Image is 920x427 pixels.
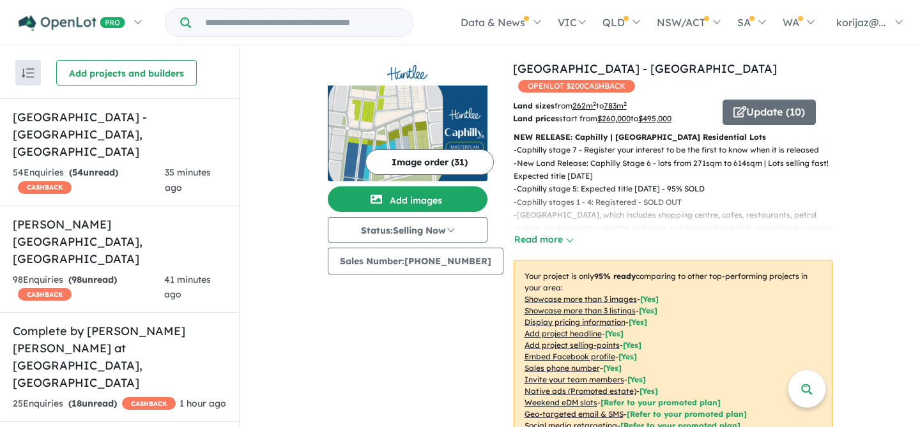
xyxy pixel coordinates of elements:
[639,306,657,315] span: [ Yes ]
[333,65,482,80] img: Huntlee Estate - North Rothbury Logo
[525,409,624,419] u: Geo-targeted email & SMS
[180,398,226,409] span: 1 hour ago
[514,232,574,247] button: Read more
[631,114,671,123] span: to
[723,100,816,125] button: Update (10)
[601,398,721,407] span: [Refer to your promoted plan]
[624,100,627,107] sup: 2
[603,363,622,373] span: [ Yes ]
[328,86,487,181] img: Huntlee Estate - North Rothbury
[525,352,615,361] u: Embed Facebook profile
[13,165,165,196] div: 54 Enquir ies
[194,9,410,36] input: Try estate name, suburb, builder or developer
[328,217,487,243] button: Status:Selling Now
[597,114,631,123] u: $ 260,000
[18,288,72,301] span: CASHBACK
[122,397,176,410] span: CASHBACK
[513,114,559,123] b: Land prices
[525,317,625,327] u: Display pricing information
[365,149,494,175] button: Image order (31)
[596,101,627,110] span: to
[72,274,82,285] span: 98
[56,60,197,86] button: Add projects and builders
[594,271,636,281] b: 95 % ready
[165,167,211,193] span: 35 minutes ago
[605,329,624,338] span: [ Yes ]
[513,100,713,112] p: from
[627,409,747,419] span: [Refer to your promoted plan]
[164,274,211,301] span: 41 minutes ago
[18,181,72,194] span: CASHBACK
[68,274,117,285] strong: ( unread)
[328,186,487,212] button: Add images
[72,398,82,409] span: 18
[514,183,843,195] p: - Caphilly stage 5: Expected title [DATE] - 95% SOLD
[13,216,226,267] h5: [PERSON_NAME][GEOGRAPHIC_DATA] , [GEOGRAPHIC_DATA]
[525,386,636,396] u: Native ads (Promoted estate)
[13,396,176,412] div: 25 Enquir ies
[22,68,34,78] img: sort.svg
[19,15,125,31] img: Openlot PRO Logo White
[618,352,637,361] span: [ Yes ]
[525,306,636,315] u: Showcase more than 3 listings
[525,340,620,350] u: Add project selling-points
[13,273,164,303] div: 98 Enquir ies
[68,398,117,409] strong: ( unread)
[13,109,226,160] h5: [GEOGRAPHIC_DATA] - [GEOGRAPHIC_DATA] , [GEOGRAPHIC_DATA]
[13,322,226,391] h5: Complete by [PERSON_NAME] [PERSON_NAME] at [GEOGRAPHIC_DATA] , [GEOGRAPHIC_DATA]
[525,329,602,338] u: Add project headline
[514,144,843,156] p: - Caphilly stage 7 - Register your interest to be the first to know when it is released
[836,16,886,29] span: korijaz@...
[514,196,843,209] p: - Caphilly stages 1 - 4: Registered - SOLD OUT
[640,294,659,304] span: [ Yes ]
[513,61,777,76] a: [GEOGRAPHIC_DATA] - [GEOGRAPHIC_DATA]
[623,340,641,350] span: [ Yes ]
[525,398,597,407] u: Weekend eDM slots
[627,375,646,384] span: [ Yes ]
[513,112,713,125] p: start from
[604,101,627,110] u: 783 m
[593,100,596,107] sup: 2
[514,209,843,248] p: - [GEOGRAPHIC_DATA], which includes shopping centre, cafes, restaurants, petrol station, medical ...
[525,294,637,304] u: Showcase more than 3 images
[514,157,843,183] p: - New Land Release: Caphilly Stage 6 - lots from 271sqm to 614sqm | Lots selling fast! Expected t...
[525,363,600,373] u: Sales phone number
[328,248,503,274] button: Sales Number:[PHONE_NUMBER]
[572,101,596,110] u: 262 m
[513,101,555,110] b: Land sizes
[638,114,671,123] u: $ 495,000
[514,131,832,144] p: NEW RELEASE: Caphilly | [GEOGRAPHIC_DATA] Residential Lots
[525,375,624,384] u: Invite your team members
[72,167,83,178] span: 54
[640,386,658,396] span: [Yes]
[328,60,487,181] a: Huntlee Estate - North Rothbury LogoHuntlee Estate - North Rothbury
[69,167,118,178] strong: ( unread)
[629,317,647,327] span: [ Yes ]
[518,80,635,93] span: OPENLOT $ 200 CASHBACK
